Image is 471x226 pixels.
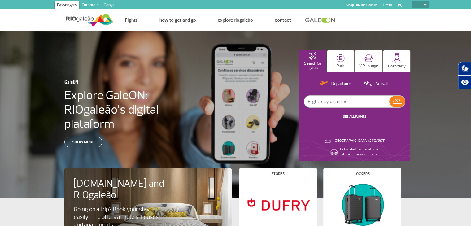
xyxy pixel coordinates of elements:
[362,80,391,88] button: Arrivals
[392,53,402,63] img: hospitality.svg
[159,17,196,23] a: How to get and go
[355,172,370,176] h4: Lockers
[64,75,168,88] h3: GaleON
[299,50,326,72] button: Search for flights
[343,115,366,119] a: SEE ALL FLIGHTS
[64,137,102,147] a: Show more
[341,114,368,119] button: SEE ALL FLIGHTS
[309,52,316,60] img: airplaneHomeActive.svg
[337,64,345,68] p: Park
[334,138,385,143] p: [GEOGRAPHIC_DATA]: 21°C/69°F
[271,172,285,176] h4: Stores
[55,1,79,11] a: Passengers
[218,17,253,23] a: Explore RIOgaleão
[302,61,323,71] p: Search for flights
[458,76,471,89] button: Abrir recursos assistivos.
[346,3,377,7] a: Shop On-line GaleOn
[340,147,379,157] p: Estimated car travel time: Activate your location
[383,50,411,72] button: Hospitality
[125,17,138,23] a: Flights
[101,1,116,11] a: Cargo
[388,64,406,69] p: Hospitality
[398,3,405,7] a: RQS
[304,96,389,107] input: Flight, city or airline
[375,81,390,87] p: Arrivals
[458,62,471,89] div: Plugin de acessibilidade da Hand Talk.
[383,3,392,7] a: Press
[79,1,101,11] a: Corporate
[74,178,172,201] h4: [DOMAIN_NAME] and RIOgaleão
[359,64,378,68] p: VIP Lounge
[64,88,198,131] h4: Explore GaleON: RIOgaleão’s digital plataform
[355,50,382,72] button: VIP Lounge
[318,80,353,88] button: Departures
[327,50,355,72] button: Park
[364,54,373,62] img: vipRoom.svg
[275,17,291,23] a: Contact
[331,81,351,87] p: Departures
[337,54,345,62] img: carParkingHome.svg
[458,62,471,76] button: Abrir tradutor de língua de sinais.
